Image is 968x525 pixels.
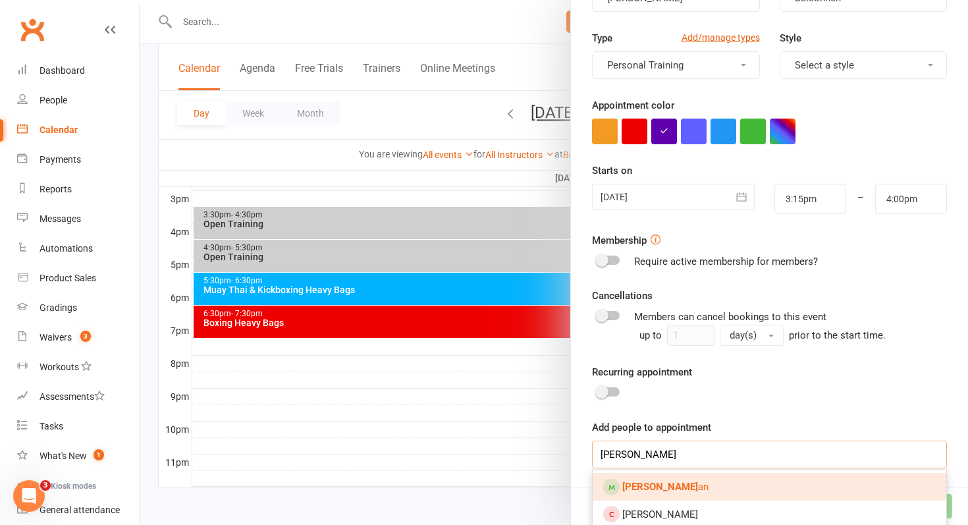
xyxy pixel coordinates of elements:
[17,441,139,471] a: What's New1
[40,124,78,135] div: Calendar
[40,273,96,283] div: Product Sales
[40,391,105,402] div: Assessments
[780,51,947,79] button: Select a style
[16,13,49,46] a: Clubworx
[592,51,759,79] button: Personal Training
[40,154,81,165] div: Payments
[40,505,120,515] div: General attendance
[634,254,818,269] div: Require active membership for members?
[17,145,139,175] a: Payments
[592,97,674,113] label: Appointment color
[634,309,947,346] div: Members can cancel bookings to this event
[40,213,81,224] div: Messages
[592,233,647,248] label: Membership
[17,352,139,382] a: Workouts
[17,263,139,293] a: Product Sales
[40,421,63,431] div: Tasks
[17,412,139,441] a: Tasks
[17,86,139,115] a: People
[40,184,72,194] div: Reports
[592,441,947,468] input: Search and members and prospects
[17,293,139,323] a: Gradings
[592,30,612,46] label: Type
[592,163,632,179] label: Starts on
[622,509,698,520] span: [PERSON_NAME]
[17,234,139,263] a: Automations
[592,364,692,380] label: Recurring appointment
[13,480,45,512] iframe: Intercom live chat
[730,329,757,341] span: day(s)
[94,449,104,460] span: 1
[17,115,139,145] a: Calendar
[40,65,85,76] div: Dashboard
[17,175,139,204] a: Reports
[40,480,51,491] span: 3
[622,481,709,493] span: an
[17,495,139,525] a: General attendance kiosk mode
[40,95,67,105] div: People
[639,325,784,346] div: up to
[795,59,854,71] span: Select a style
[592,420,711,435] label: Add people to appointment
[17,56,139,86] a: Dashboard
[682,30,760,45] a: Add/manage types
[846,184,876,214] div: –
[17,204,139,234] a: Messages
[40,451,87,461] div: What's New
[780,30,801,46] label: Style
[607,59,684,71] span: Personal Training
[40,362,79,372] div: Workouts
[720,325,784,346] button: day(s)
[789,329,886,341] span: prior to the start time.
[17,323,139,352] a: Waivers 3
[40,332,72,343] div: Waivers
[592,288,653,304] label: Cancellations
[40,243,93,254] div: Automations
[40,302,77,313] div: Gradings
[80,331,91,342] span: 3
[17,382,139,412] a: Assessments
[622,481,698,493] strong: [PERSON_NAME]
